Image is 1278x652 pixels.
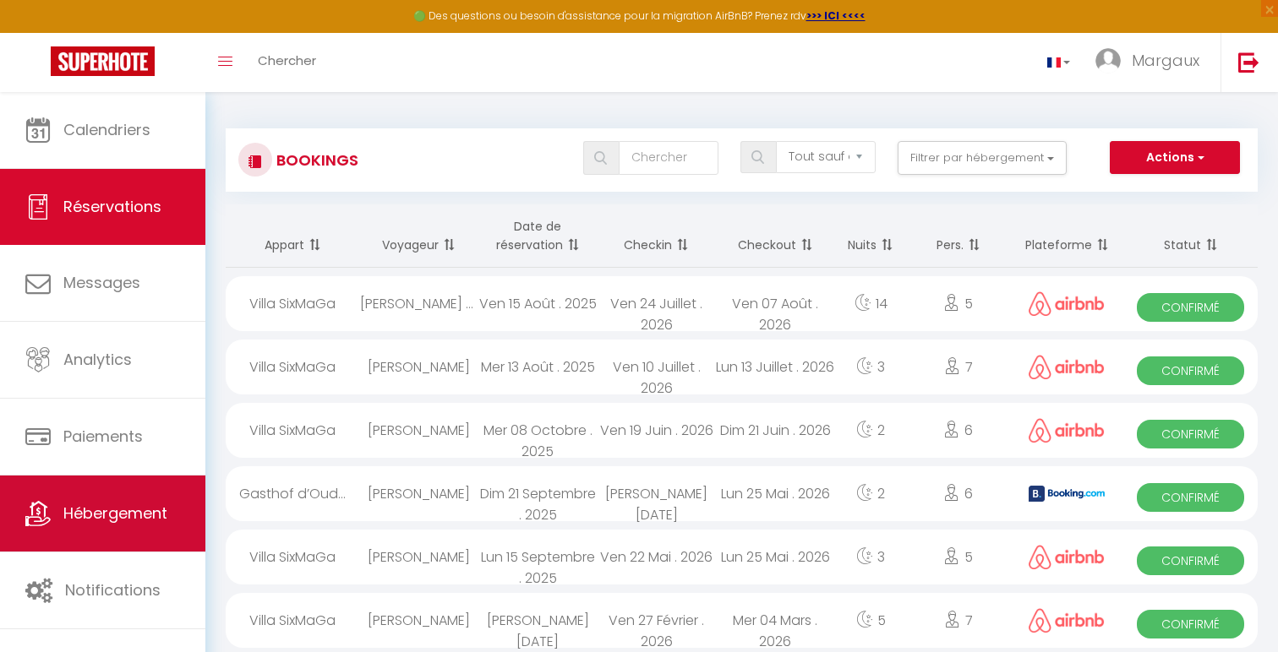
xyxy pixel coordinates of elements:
[272,141,358,179] h3: Bookings
[834,204,906,268] th: Sort by nights
[1083,33,1221,92] a: ... Margaux
[1123,204,1258,268] th: Sort by status
[245,33,329,92] a: Chercher
[716,204,834,268] th: Sort by checkout
[63,272,140,293] span: Messages
[360,204,478,268] th: Sort by guest
[65,579,161,600] span: Notifications
[619,141,718,175] input: Chercher
[51,46,155,76] img: Super Booking
[907,204,1010,268] th: Sort by people
[63,426,143,447] span: Paiements
[1238,52,1259,73] img: logout
[598,204,716,268] th: Sort by checkin
[1110,141,1240,175] button: Actions
[1010,204,1123,268] th: Sort by channel
[806,8,866,23] a: >>> ICI <<<<
[226,204,360,268] th: Sort by rentals
[63,196,161,217] span: Réservations
[478,204,597,268] th: Sort by booking date
[258,52,316,69] span: Chercher
[63,503,167,524] span: Hébergement
[63,119,150,140] span: Calendriers
[1132,50,1199,71] span: Margaux
[1095,48,1121,73] img: ...
[63,349,132,370] span: Analytics
[898,141,1067,175] button: Filtrer par hébergement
